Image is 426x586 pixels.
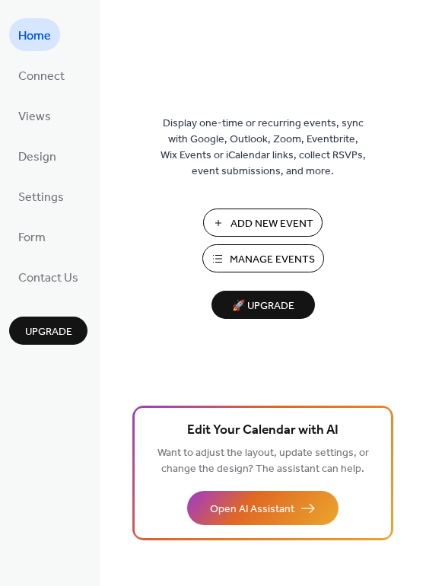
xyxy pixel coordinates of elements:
[202,244,324,272] button: Manage Events
[9,99,60,132] a: Views
[18,266,78,290] span: Contact Us
[9,139,65,172] a: Design
[211,291,315,319] button: 🚀 Upgrade
[161,116,366,180] span: Display one-time or recurring events, sync with Google, Outlook, Zoom, Eventbrite, Wix Events or ...
[18,226,46,250] span: Form
[9,180,73,212] a: Settings
[210,502,294,518] span: Open AI Assistant
[187,491,339,525] button: Open AI Assistant
[18,186,64,209] span: Settings
[9,220,55,253] a: Form
[230,252,315,268] span: Manage Events
[230,216,313,232] span: Add New Event
[203,209,323,237] button: Add New Event
[9,260,87,293] a: Contact Us
[18,105,51,129] span: Views
[25,324,72,340] span: Upgrade
[9,59,74,91] a: Connect
[9,18,60,51] a: Home
[221,296,306,317] span: 🚀 Upgrade
[9,317,87,345] button: Upgrade
[18,145,56,169] span: Design
[18,24,51,48] span: Home
[157,443,369,479] span: Want to adjust the layout, update settings, or change the design? The assistant can help.
[18,65,65,88] span: Connect
[187,420,339,441] span: Edit Your Calendar with AI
